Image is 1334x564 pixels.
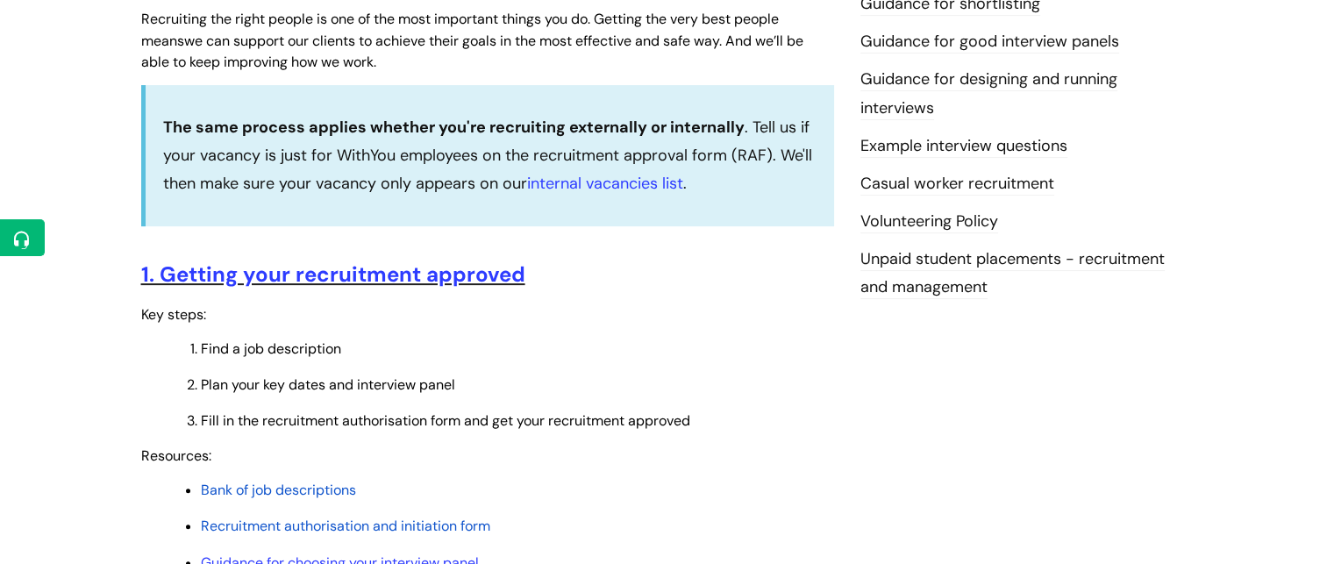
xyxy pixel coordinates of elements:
[141,261,525,288] a: 1. Getting your recruitment approved
[527,173,683,194] a: internal vacancies list
[860,211,998,233] a: Volunteering Policy
[163,113,817,198] p: . Tell us if your vacancy is just for WithYou employees on the recruitment approval form (RAF). W...
[860,31,1119,54] a: Guidance for good interview panels
[860,135,1067,158] a: Example interview questions
[201,481,356,499] a: Bank of job descriptions
[163,117,745,138] strong: The same process applies whether you're recruiting externally or internally
[860,68,1117,119] a: Guidance for designing and running interviews
[141,32,803,72] span: we can support our clients to achieve their goals in the most effective and safe way. And we’ll b...
[141,446,211,465] span: Resources:
[860,173,1054,196] a: Casual worker recruitment
[201,411,690,430] span: Fill in the recruitment authorisation form and get your recruitment approved
[141,10,779,50] span: Recruiting the right people is one of the most important things you do. Getting the very best peo...
[860,248,1165,299] a: Unpaid student placements - recruitment and management
[201,375,455,394] span: Plan your key dates and interview panel
[201,339,341,358] span: Find a job description
[201,517,490,535] a: Recruitment authorisation and initiation form
[141,305,206,324] span: Key steps:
